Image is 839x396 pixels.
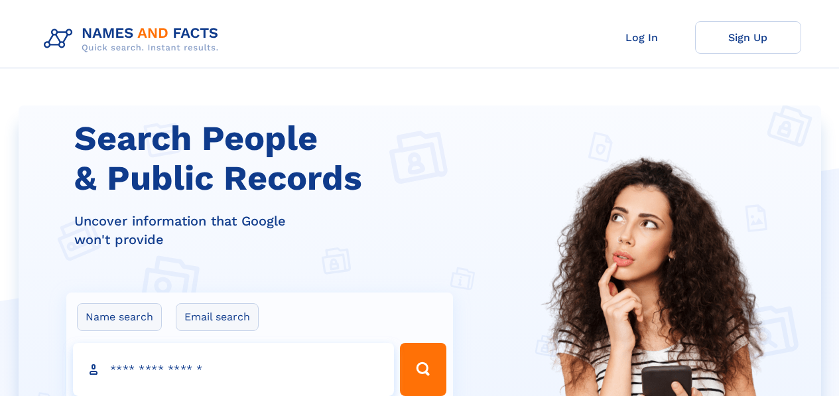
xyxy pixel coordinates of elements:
[73,343,394,396] input: search input
[695,21,801,54] a: Sign Up
[77,303,162,331] label: Name search
[74,119,462,198] h1: Search People & Public Records
[400,343,446,396] button: Search Button
[589,21,695,54] a: Log In
[38,21,229,57] img: Logo Names and Facts
[74,212,462,249] div: Uncover information that Google won't provide
[176,303,259,331] label: Email search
